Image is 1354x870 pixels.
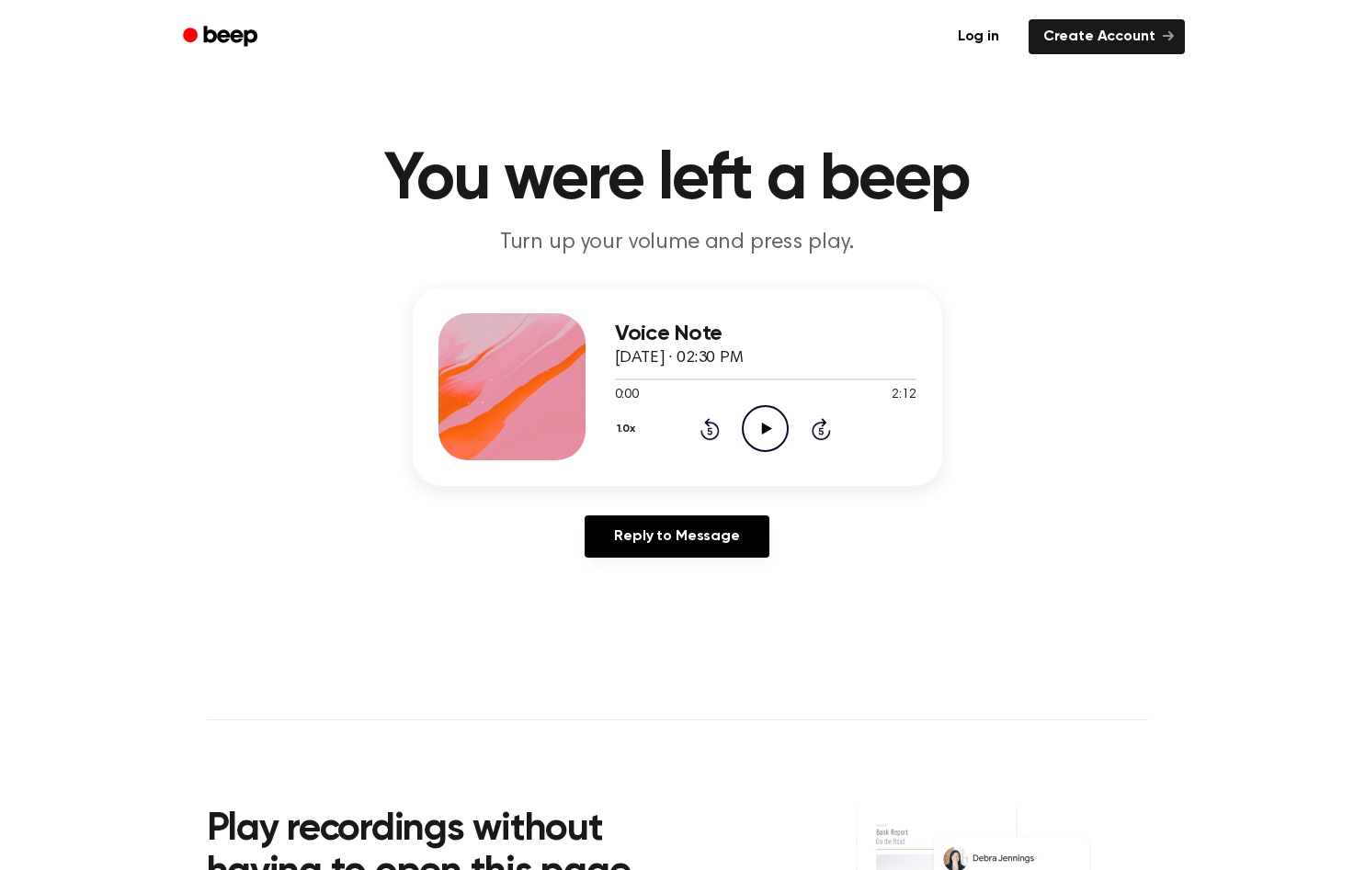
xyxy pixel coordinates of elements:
[892,386,916,405] span: 2:12
[939,16,1018,58] a: Log in
[615,413,643,445] button: 1.0x
[615,322,916,346] h3: Voice Note
[170,19,274,55] a: Beep
[615,350,744,367] span: [DATE] · 02:30 PM
[585,515,768,558] a: Reply to Message
[615,386,639,405] span: 0:00
[207,147,1148,213] h1: You were left a beep
[324,228,1030,258] p: Turn up your volume and press play.
[1029,19,1185,54] a: Create Account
